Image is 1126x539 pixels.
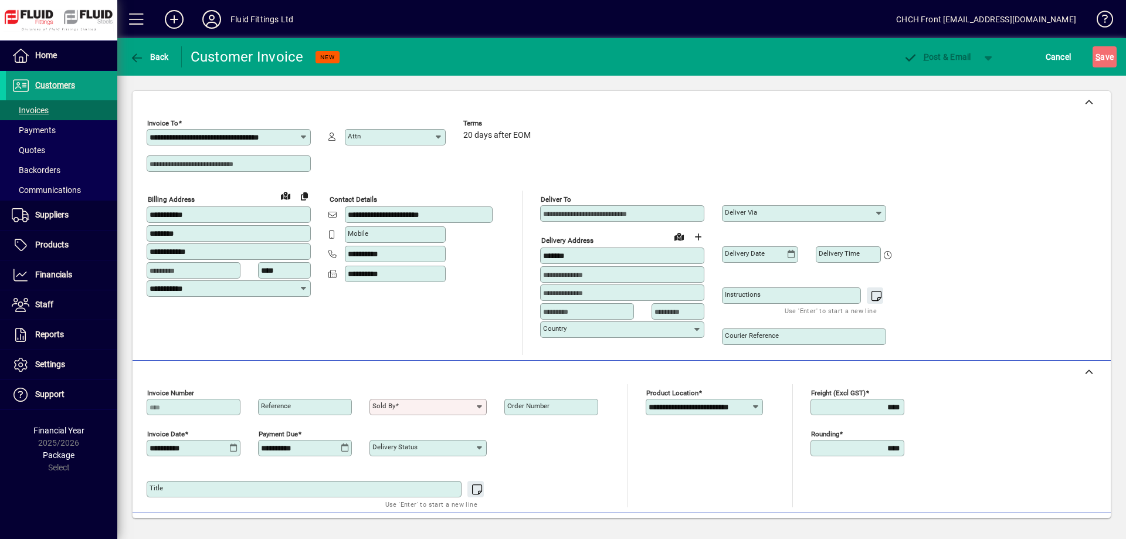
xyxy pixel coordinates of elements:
span: Quotes [12,145,45,155]
span: Cancel [1046,48,1071,66]
mat-label: Payment due [259,430,298,438]
button: Cancel [1043,46,1074,67]
mat-label: Invoice number [147,389,194,397]
a: Home [6,41,117,70]
button: Back [127,46,172,67]
span: Terms [463,120,534,127]
span: P [924,52,929,62]
mat-label: Deliver via [725,208,757,216]
span: Home [35,50,57,60]
a: Quotes [6,140,117,160]
button: Save [1093,46,1117,67]
a: Backorders [6,160,117,180]
span: S [1096,52,1100,62]
button: Post & Email [897,46,977,67]
mat-label: Reference [261,402,291,410]
span: Financial Year [33,426,84,435]
a: Staff [6,290,117,320]
mat-label: Sold by [372,402,395,410]
mat-label: Order number [507,402,550,410]
mat-label: Rounding [811,430,839,438]
a: Financials [6,260,117,290]
mat-label: Deliver To [541,195,571,204]
span: Settings [35,360,65,369]
mat-label: Product location [646,389,698,397]
span: Back [130,52,169,62]
span: Support [35,389,65,399]
span: Backorders [12,165,60,175]
button: Add [155,9,193,30]
div: Customer Invoice [191,48,304,66]
mat-label: Freight (excl GST) [811,389,866,397]
a: View on map [276,186,295,205]
span: ost & Email [903,52,971,62]
span: Customers [35,80,75,90]
a: Settings [6,350,117,379]
mat-label: Delivery date [725,249,765,257]
mat-label: Attn [348,132,361,140]
span: Financials [35,270,72,279]
a: Invoices [6,100,117,120]
a: Suppliers [6,201,117,230]
span: Package [43,450,74,460]
div: Fluid Fittings Ltd [230,10,293,29]
a: View on map [670,227,689,246]
span: Payments [12,126,56,135]
span: Communications [12,185,81,195]
span: Products [35,240,69,249]
a: Payments [6,120,117,140]
mat-label: Delivery time [819,249,860,257]
mat-hint: Use 'Enter' to start a new line [785,304,877,317]
mat-label: Delivery status [372,443,418,451]
span: Staff [35,300,53,309]
a: Communications [6,180,117,200]
button: Profile [193,9,230,30]
a: Support [6,380,117,409]
button: Copy to Delivery address [295,187,314,205]
a: Knowledge Base [1088,2,1111,40]
div: CHCH Front [EMAIL_ADDRESS][DOMAIN_NAME] [896,10,1076,29]
span: NEW [320,53,335,61]
mat-label: Courier Reference [725,331,779,340]
mat-label: Mobile [348,229,368,238]
mat-label: Invoice date [147,430,185,438]
span: ave [1096,48,1114,66]
span: Reports [35,330,64,339]
span: Invoices [12,106,49,115]
app-page-header-button: Back [117,46,182,67]
mat-hint: Use 'Enter' to start a new line [385,497,477,511]
mat-label: Invoice To [147,119,178,127]
span: 20 days after EOM [463,131,531,140]
a: Products [6,230,117,260]
mat-label: Country [543,324,567,333]
button: Choose address [689,228,707,246]
mat-label: Title [150,484,163,492]
mat-label: Instructions [725,290,761,299]
span: Suppliers [35,210,69,219]
a: Reports [6,320,117,350]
